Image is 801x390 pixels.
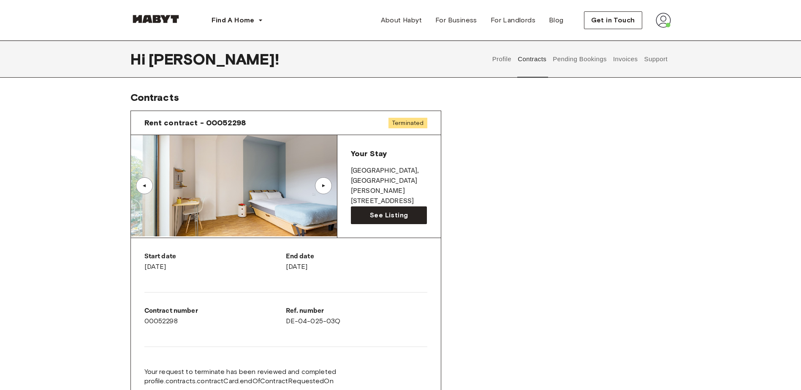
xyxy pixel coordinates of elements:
a: See Listing [351,206,427,224]
span: [PERSON_NAME] ! [149,50,279,68]
span: Your request to terminate has been reviewed and completed [144,367,337,376]
div: user profile tabs [489,41,671,78]
p: [PERSON_NAME][STREET_ADDRESS] [351,186,427,206]
span: Get in Touch [591,15,635,25]
div: [DATE] [144,252,286,272]
p: [GEOGRAPHIC_DATA] , [GEOGRAPHIC_DATA] [351,166,427,186]
p: Start date [144,252,286,262]
span: Terminated [388,118,427,128]
div: DE-04-025-03Q [286,306,427,326]
a: For Landlords [484,12,542,29]
button: Get in Touch [584,11,642,29]
button: Support [643,41,669,78]
span: See Listing [370,210,408,220]
span: Rent contract - 00052298 [144,118,246,128]
img: avatar [656,13,671,28]
button: Contracts [517,41,548,78]
button: Profile [491,41,513,78]
button: Invoices [612,41,638,78]
div: 00052298 [144,306,286,326]
img: Habyt [130,15,181,23]
span: For Business [435,15,477,25]
p: End date [286,252,427,262]
button: Find A Home [205,12,270,29]
span: Contracts [130,91,179,103]
p: Contract number [144,306,286,316]
div: ▲ [319,183,328,188]
span: profile.contracts.contractCard.endOfContractRequestedOn [144,376,337,386]
span: Find A Home [212,15,255,25]
span: For Landlords [491,15,535,25]
a: About Habyt [374,12,429,29]
span: Blog [549,15,564,25]
div: [DATE] [286,252,427,272]
button: Pending Bookings [552,41,608,78]
a: For Business [429,12,484,29]
a: Blog [542,12,570,29]
p: Ref. number [286,306,427,316]
span: Your Stay [351,149,387,158]
span: About Habyt [381,15,422,25]
img: Image of the room [131,135,337,236]
span: Hi [130,50,149,68]
div: ▲ [140,183,149,188]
